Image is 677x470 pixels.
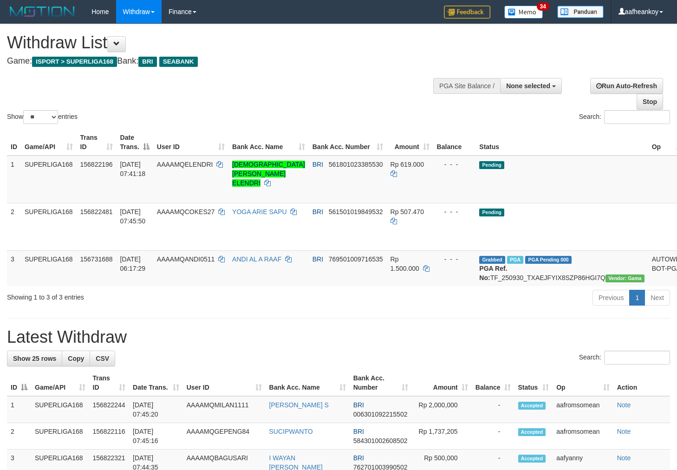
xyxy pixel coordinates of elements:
[579,351,670,365] label: Search:
[7,289,275,302] div: Showing 1 to 3 of 3 entries
[120,161,146,177] span: [DATE] 07:41:18
[80,255,113,263] span: 156731688
[23,110,58,124] select: Showentries
[129,396,183,423] td: [DATE] 07:45:20
[138,57,156,67] span: BRI
[129,370,183,396] th: Date Trans.: activate to sort column ascending
[13,355,56,362] span: Show 25 rows
[604,110,670,124] input: Search:
[7,5,78,19] img: MOTION_logo.png
[269,428,313,435] a: SUCIPWANTO
[504,6,543,19] img: Button%20Memo.svg
[266,370,350,396] th: Bank Acc. Name: activate to sort column ascending
[7,33,442,52] h1: Withdraw List
[120,255,146,272] span: [DATE] 06:17:29
[387,129,433,156] th: Amount: activate to sort column ascending
[537,2,549,11] span: 34
[232,161,305,187] a: [DEMOGRAPHIC_DATA][PERSON_NAME] ELENDRI
[21,129,77,156] th: Game/API: activate to sort column ascending
[557,6,604,18] img: panduan.png
[153,129,228,156] th: User ID: activate to sort column ascending
[183,423,266,450] td: AAAAMQGEPENG84
[120,208,146,225] span: [DATE] 07:45:50
[353,428,364,435] span: BRI
[475,250,648,286] td: TF_250930_TXAEJFYIX8SZP86HGI7Q
[309,129,387,156] th: Bank Acc. Number: activate to sort column ascending
[475,129,648,156] th: Status
[7,129,21,156] th: ID
[7,423,31,450] td: 2
[472,423,514,450] td: -
[433,78,500,94] div: PGA Site Balance /
[90,351,115,366] a: CSV
[329,161,383,168] span: Copy 561801023385530 to clipboard
[525,256,572,264] span: PGA Pending
[518,455,546,463] span: Accepted
[604,351,670,365] input: Search:
[232,255,281,263] a: ANDI AL A RAAF
[7,156,21,203] td: 1
[89,423,130,450] td: 156822116
[617,401,631,409] a: Note
[31,370,89,396] th: Game/API: activate to sort column ascending
[7,203,21,250] td: 2
[7,351,62,366] a: Show 25 rows
[437,207,472,216] div: - - -
[7,57,442,66] h4: Game: Bank:
[117,129,153,156] th: Date Trans.: activate to sort column descending
[617,428,631,435] a: Note
[590,78,663,94] a: Run Auto-Refresh
[629,290,645,306] a: 1
[228,129,309,156] th: Bank Acc. Name: activate to sort column ascending
[31,423,89,450] td: SUPERLIGA168
[312,161,323,168] span: BRI
[89,370,130,396] th: Trans ID: activate to sort column ascending
[96,355,109,362] span: CSV
[579,110,670,124] label: Search:
[7,250,21,286] td: 3
[391,255,419,272] span: Rp 1.500.000
[183,396,266,423] td: AAAAMQMILAN1111
[412,396,472,423] td: Rp 2,000,000
[479,256,505,264] span: Grabbed
[89,396,130,423] td: 156822244
[644,290,670,306] a: Next
[500,78,562,94] button: None selected
[437,255,472,264] div: - - -
[350,370,412,396] th: Bank Acc. Number: activate to sort column ascending
[329,255,383,263] span: Copy 769501009716535 to clipboard
[183,370,266,396] th: User ID: activate to sort column ascending
[21,156,77,203] td: SUPERLIGA168
[157,161,213,168] span: AAAAMQELENDRI
[553,423,613,450] td: aafromsomean
[157,255,215,263] span: AAAAMQANDI0511
[353,401,364,409] span: BRI
[312,208,323,215] span: BRI
[479,265,507,281] b: PGA Ref. No:
[637,94,663,110] a: Stop
[21,250,77,286] td: SUPERLIGA168
[353,454,364,462] span: BRI
[553,396,613,423] td: aafromsomean
[68,355,84,362] span: Copy
[479,161,504,169] span: Pending
[605,274,644,282] span: Vendor URL: https://trx31.1velocity.biz
[7,328,670,346] h1: Latest Withdraw
[592,290,630,306] a: Previous
[31,396,89,423] td: SUPERLIGA168
[479,209,504,216] span: Pending
[391,161,424,168] span: Rp 619.000
[159,57,198,67] span: SEABANK
[444,6,490,19] img: Feedback.jpg
[7,370,31,396] th: ID: activate to sort column descending
[472,396,514,423] td: -
[506,82,550,90] span: None selected
[62,351,90,366] a: Copy
[77,129,117,156] th: Trans ID: activate to sort column ascending
[412,370,472,396] th: Amount: activate to sort column ascending
[80,161,113,168] span: 156822196
[437,160,472,169] div: - - -
[129,423,183,450] td: [DATE] 07:45:16
[312,255,323,263] span: BRI
[32,57,117,67] span: ISPORT > SUPERLIGA168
